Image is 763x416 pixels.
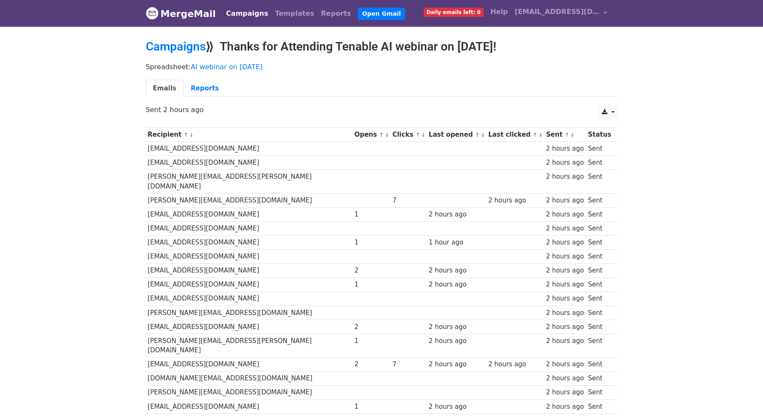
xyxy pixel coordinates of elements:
td: Sent [586,156,613,170]
a: ↑ [184,132,188,138]
td: Sent [586,193,613,207]
div: 2 hours ago [546,360,584,369]
td: Sent [586,334,613,357]
td: Sent [586,320,613,334]
th: Clicks [390,128,426,142]
div: 2 hours ago [546,308,584,318]
div: 2 hours ago [546,402,584,412]
div: 2 hours ago [546,238,584,247]
div: 2 hours ago [429,322,484,332]
td: [DOMAIN_NAME][EMAIL_ADDRESS][DOMAIN_NAME] [146,371,352,385]
td: Sent [586,170,613,194]
td: [EMAIL_ADDRESS][DOMAIN_NAME] [146,278,352,292]
a: MergeMail [146,5,216,22]
a: [EMAIL_ADDRESS][DOMAIN_NAME] [511,3,611,23]
a: ↓ [570,132,575,138]
div: 1 [355,336,389,346]
a: Emails [146,80,184,97]
td: Sent [586,357,613,371]
img: MergeMail logo [146,7,159,20]
a: ↓ [480,132,485,138]
a: ↑ [475,132,480,138]
td: Sent [586,222,613,236]
td: [PERSON_NAME][EMAIL_ADDRESS][DOMAIN_NAME] [146,385,352,399]
td: [PERSON_NAME][EMAIL_ADDRESS][PERSON_NAME][DOMAIN_NAME] [146,170,352,194]
td: [PERSON_NAME][EMAIL_ADDRESS][DOMAIN_NAME] [146,306,352,320]
div: 2 hours ago [546,374,584,383]
div: 2 hours ago [546,322,584,332]
td: [EMAIL_ADDRESS][DOMAIN_NAME] [146,142,352,156]
th: Opens [352,128,391,142]
div: 1 [355,238,389,247]
td: [EMAIL_ADDRESS][DOMAIN_NAME] [146,399,352,413]
div: 2 hours ago [429,360,484,369]
a: Help [487,3,511,20]
a: Reports [318,5,355,22]
div: 2 [355,322,389,332]
div: 2 hours ago [546,252,584,261]
td: Sent [586,385,613,399]
td: Sent [586,292,613,306]
a: Templates [272,5,318,22]
div: 2 hours ago [546,158,584,168]
div: 2 hours ago [546,294,584,304]
a: ↑ [565,132,570,138]
td: Sent [586,142,613,156]
div: 2 hours ago [546,210,584,219]
div: 2 hours ago [546,144,584,154]
td: [EMAIL_ADDRESS][DOMAIN_NAME] [146,320,352,334]
div: 2 hours ago [546,280,584,290]
a: Daily emails left: 0 [420,3,487,20]
a: Reports [184,80,226,97]
div: 1 [355,402,389,412]
td: [PERSON_NAME][EMAIL_ADDRESS][PERSON_NAME][DOMAIN_NAME] [146,334,352,357]
th: Recipient [146,128,352,142]
div: 2 [355,266,389,275]
td: [EMAIL_ADDRESS][DOMAIN_NAME] [146,264,352,278]
div: 2 hours ago [429,280,484,290]
a: ↑ [533,132,537,138]
div: 2 hours ago [546,336,584,346]
p: Sent 2 hours ago [146,105,618,114]
div: 2 hours ago [429,210,484,219]
td: Sent [586,236,613,250]
td: Sent [586,208,613,222]
div: 2 hours ago [429,402,484,412]
div: 1 [355,210,389,219]
div: 2 hours ago [546,266,584,275]
a: ↓ [538,132,543,138]
div: 2 hours ago [546,224,584,233]
div: 1 [355,280,389,290]
a: ↓ [385,132,389,138]
div: 2 hours ago [488,196,542,205]
div: 2 hours ago [429,336,484,346]
td: Sent [586,399,613,413]
td: Sent [586,371,613,385]
div: 2 hours ago [546,196,584,205]
h2: ⟫ Thanks for Attending Tenable AI webinar on [DATE]! [146,39,618,54]
td: Sent [586,264,613,278]
td: [PERSON_NAME][EMAIL_ADDRESS][DOMAIN_NAME] [146,193,352,207]
div: 2 hours ago [546,172,584,182]
span: [EMAIL_ADDRESS][DOMAIN_NAME] [515,7,600,17]
td: Sent [586,250,613,264]
td: Sent [586,278,613,292]
td: [EMAIL_ADDRESS][DOMAIN_NAME] [146,357,352,371]
a: AI webinar on [DATE] [191,63,263,71]
th: Last clicked [486,128,544,142]
div: 7 [392,360,425,369]
div: 2 hours ago [488,360,542,369]
td: [EMAIL_ADDRESS][DOMAIN_NAME] [146,250,352,264]
a: Campaigns [146,39,206,53]
th: Last opened [427,128,486,142]
a: Open Gmail [358,8,405,20]
a: ↑ [379,132,384,138]
a: Campaigns [223,5,272,22]
th: Status [586,128,613,142]
div: 2 [355,360,389,369]
td: [EMAIL_ADDRESS][DOMAIN_NAME] [146,292,352,306]
div: 2 hours ago [429,266,484,275]
a: ↑ [416,132,420,138]
td: [EMAIL_ADDRESS][DOMAIN_NAME] [146,236,352,250]
span: Daily emails left: 0 [424,8,484,17]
